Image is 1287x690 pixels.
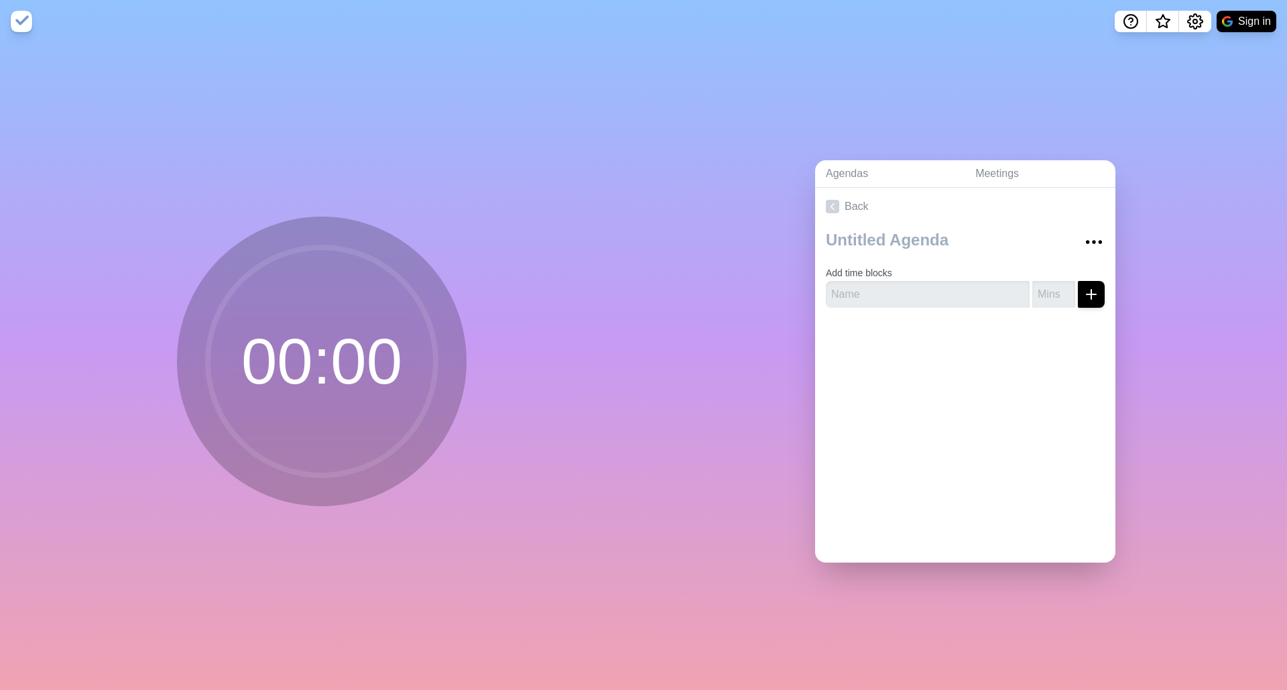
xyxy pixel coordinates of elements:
button: Help [1115,11,1147,32]
a: Back [815,188,1115,225]
a: Meetings [965,160,1115,188]
img: google logo [1222,16,1233,27]
input: Name [826,281,1030,308]
input: Mins [1032,281,1075,308]
button: Sign in [1217,11,1276,32]
button: What’s new [1147,11,1179,32]
img: timeblocks logo [11,11,32,32]
label: Add time blocks [826,268,892,278]
a: Agendas [815,160,965,188]
button: Settings [1179,11,1211,32]
button: More [1081,229,1107,255]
